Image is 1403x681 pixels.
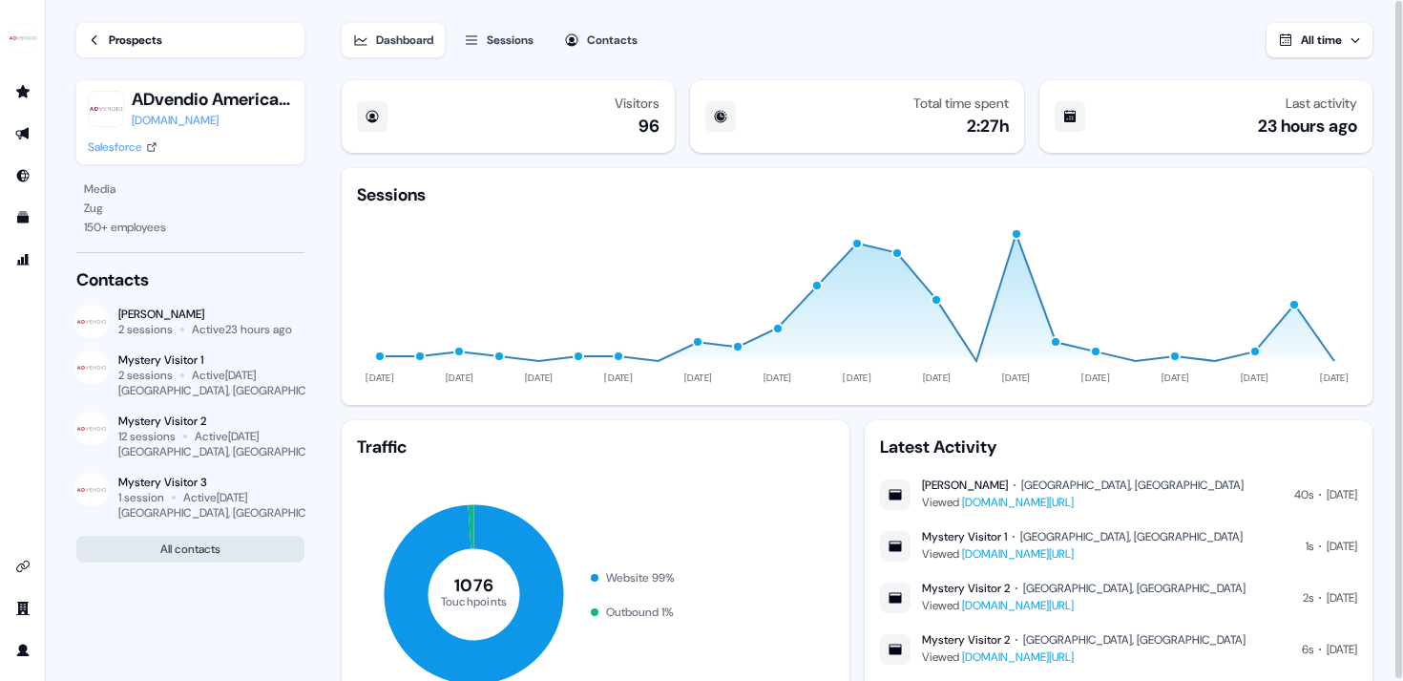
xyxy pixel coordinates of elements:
div: [GEOGRAPHIC_DATA], [GEOGRAPHIC_DATA] [1020,529,1243,544]
div: Total time spent [913,96,1009,111]
tspan: [DATE] [1081,372,1110,384]
tspan: [DATE] [604,372,633,384]
a: [DOMAIN_NAME][URL] [962,495,1074,510]
div: Traffic [357,436,834,458]
div: Active [DATE] [195,429,259,444]
div: 1s [1306,537,1313,556]
a: Go to outbound experience [8,118,38,149]
div: Viewed [922,544,1243,564]
div: Contacts [76,268,304,291]
div: Visitors [615,96,660,111]
button: Sessions [452,23,545,57]
div: Website 99 % [606,568,675,587]
div: 6s [1302,640,1313,659]
a: Go to Inbound [8,160,38,191]
button: All contacts [76,536,304,563]
div: Sessions [487,31,534,50]
div: Last activity [1286,96,1357,111]
a: [DOMAIN_NAME][URL] [962,546,1074,562]
div: [DATE] [1327,537,1357,556]
div: Sessions [357,183,426,206]
div: 2s [1303,588,1313,607]
div: Mystery Visitor 3 [118,475,304,490]
div: 2 sessions [118,368,173,383]
div: 23 hours ago [1258,115,1357,138]
button: ADvendio America Corporation [132,88,293,111]
tspan: Touchpoints [440,593,507,608]
div: [DATE] [1327,485,1357,504]
a: Salesforce [88,138,157,157]
tspan: [DATE] [445,372,473,384]
div: [GEOGRAPHIC_DATA], [GEOGRAPHIC_DATA] [1023,581,1246,596]
tspan: [DATE] [1320,372,1349,384]
tspan: [DATE] [843,372,871,384]
div: 1 session [118,490,164,505]
div: [GEOGRAPHIC_DATA], [GEOGRAPHIC_DATA] [1021,478,1244,493]
a: [DOMAIN_NAME][URL] [962,598,1074,613]
div: 40s [1294,485,1313,504]
div: [DATE] [1327,640,1357,659]
div: Contacts [587,31,638,50]
div: [GEOGRAPHIC_DATA], [GEOGRAPHIC_DATA] [118,505,343,521]
a: Go to team [8,593,38,624]
div: [DATE] [1327,588,1357,607]
div: Zug [84,199,297,218]
div: Mystery Visitor 2 [118,414,304,429]
tspan: [DATE] [1241,372,1269,384]
span: All time [1301,32,1342,48]
a: Go to profile [8,635,38,666]
div: Viewed [922,493,1244,512]
div: Mystery Visitor 1 [922,529,1007,544]
button: Contacts [553,23,649,57]
tspan: [DATE] [525,372,554,384]
div: 2 sessions [118,322,173,337]
div: 150 + employees [84,218,297,237]
div: 96 [639,115,660,138]
a: [DOMAIN_NAME] [132,111,293,130]
tspan: [DATE] [764,372,792,384]
div: 2:27h [967,115,1009,138]
a: Prospects [76,23,304,57]
div: Outbound 1 % [606,603,674,622]
div: Mystery Visitor 1 [118,352,304,368]
div: Viewed [922,648,1246,667]
div: Active [DATE] [192,368,256,383]
div: [PERSON_NAME] [118,307,292,322]
button: All time [1267,23,1372,57]
div: [GEOGRAPHIC_DATA], [GEOGRAPHIC_DATA] [118,383,343,398]
div: Salesforce [88,138,142,157]
tspan: [DATE] [1002,372,1031,384]
a: Go to integrations [8,551,38,582]
a: Go to attribution [8,245,38,275]
div: [GEOGRAPHIC_DATA], [GEOGRAPHIC_DATA] [1023,632,1246,648]
div: [PERSON_NAME] [922,478,1008,493]
a: Go to prospects [8,76,38,107]
tspan: [DATE] [1161,372,1189,384]
button: Dashboard [342,23,445,57]
div: [GEOGRAPHIC_DATA], [GEOGRAPHIC_DATA] [118,444,343,459]
div: Dashboard [376,31,433,50]
div: Active 23 hours ago [192,322,292,337]
div: 12 sessions [118,429,176,444]
a: Go to templates [8,202,38,233]
div: Viewed [922,596,1246,615]
div: Media [84,180,297,199]
tspan: [DATE] [922,372,951,384]
div: Active [DATE] [183,490,247,505]
div: Mystery Visitor 2 [922,632,1010,648]
div: Mystery Visitor 2 [922,581,1010,596]
a: [DOMAIN_NAME][URL] [962,649,1074,665]
tspan: 1076 [454,574,493,597]
div: Prospects [109,31,162,50]
div: Latest Activity [880,436,1357,458]
tspan: [DATE] [366,372,394,384]
tspan: [DATE] [683,372,712,384]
